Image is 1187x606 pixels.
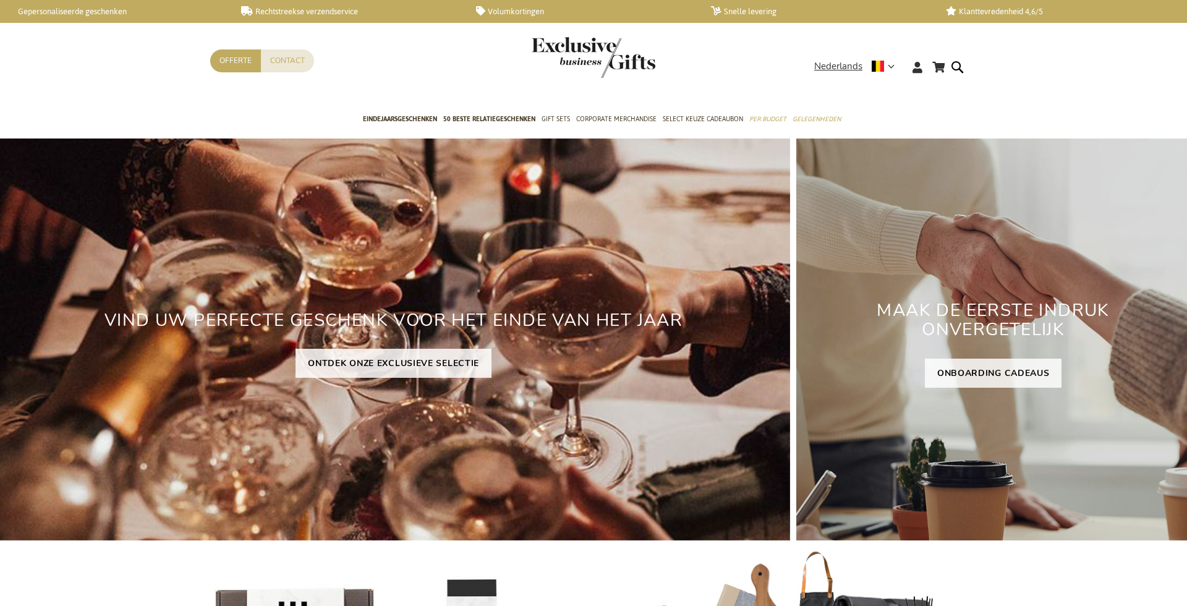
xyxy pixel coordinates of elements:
span: Nederlands [814,59,862,74]
span: Per Budget [749,113,786,126]
a: store logo [532,37,593,78]
a: Volumkortingen [476,6,691,17]
a: Klanttevredenheid 4,6/5 [946,6,1161,17]
span: Eindejaarsgeschenken [363,113,437,126]
a: ONTDEK ONZE EXCLUSIEVE SELECTIE [296,349,491,378]
a: Snelle levering [711,6,926,17]
span: Select Keuze Cadeaubon [663,113,743,126]
span: Gelegenheden [793,113,841,126]
a: Offerte [210,49,261,72]
span: Gift Sets [542,113,570,126]
a: ONBOARDING CADEAUS [925,359,1062,388]
a: Gepersonaliseerde geschenken [6,6,221,17]
span: Corporate Merchandise [576,113,657,126]
img: Exclusive Business gifts logo [532,37,655,78]
span: 50 beste relatiegeschenken [443,113,535,126]
a: Rechtstreekse verzendservice [241,6,456,17]
a: Contact [261,49,314,72]
div: Nederlands [814,59,903,74]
